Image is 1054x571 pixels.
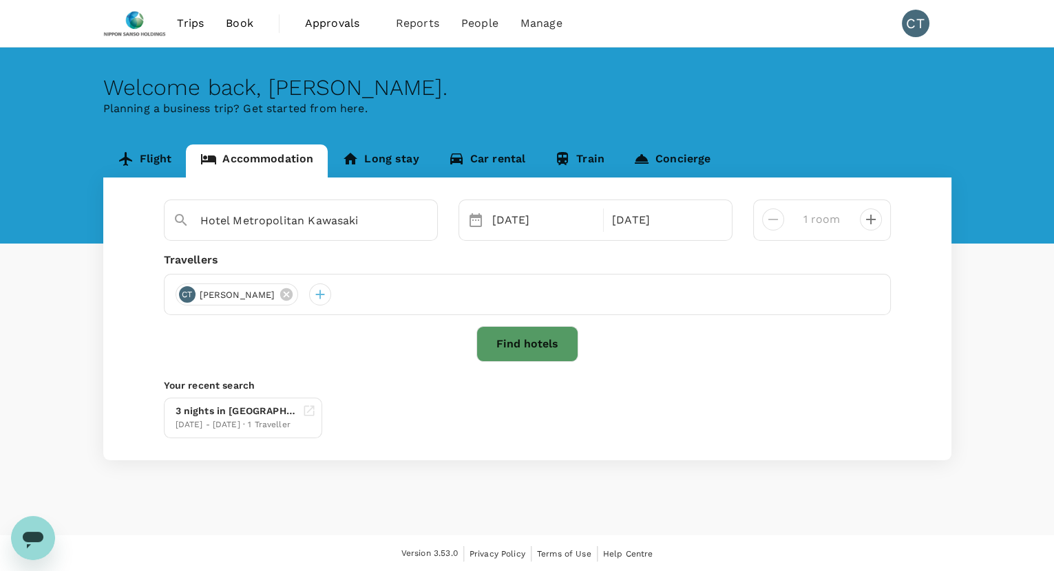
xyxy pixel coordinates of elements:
div: CT [902,10,929,37]
a: Concierge [619,144,725,177]
a: Long stay [328,144,433,177]
div: CT [179,286,196,303]
p: Your recent search [164,378,891,392]
img: Nippon Sanso Holdings Singapore Pte Ltd [103,8,167,39]
span: Approvals [305,15,374,32]
div: [DATE] [487,206,601,234]
a: Car rental [434,144,540,177]
span: People [461,15,498,32]
a: Flight [103,144,187,177]
a: Accommodation [186,144,328,177]
div: [DATE] [607,206,721,234]
div: Travellers [164,252,891,268]
a: Privacy Policy [470,546,525,561]
button: Open [428,219,430,222]
input: Search cities, hotels, work locations [200,210,390,231]
span: Reports [396,15,439,32]
div: CT[PERSON_NAME] [176,283,299,305]
button: Find hotels [476,326,578,362]
button: decrease [860,208,882,230]
span: Privacy Policy [470,549,525,559]
span: [PERSON_NAME] [191,288,284,302]
input: Add rooms [795,208,849,230]
span: Manage [520,15,562,32]
div: Welcome back , [PERSON_NAME] . [103,75,951,100]
a: Terms of Use [537,546,591,561]
span: Version 3.53.0 [401,547,458,561]
p: Planning a business trip? Get started from here. [103,100,951,117]
span: Trips [177,15,204,32]
div: [DATE] - [DATE] · 1 Traveller [176,418,297,432]
span: Help Centre [603,549,653,559]
a: Train [540,144,619,177]
span: Book [226,15,253,32]
a: Help Centre [603,546,653,561]
div: 3 nights in [GEOGRAPHIC_DATA] [176,404,297,418]
iframe: Button to launch messaging window [11,516,55,560]
span: Terms of Use [537,549,591,559]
